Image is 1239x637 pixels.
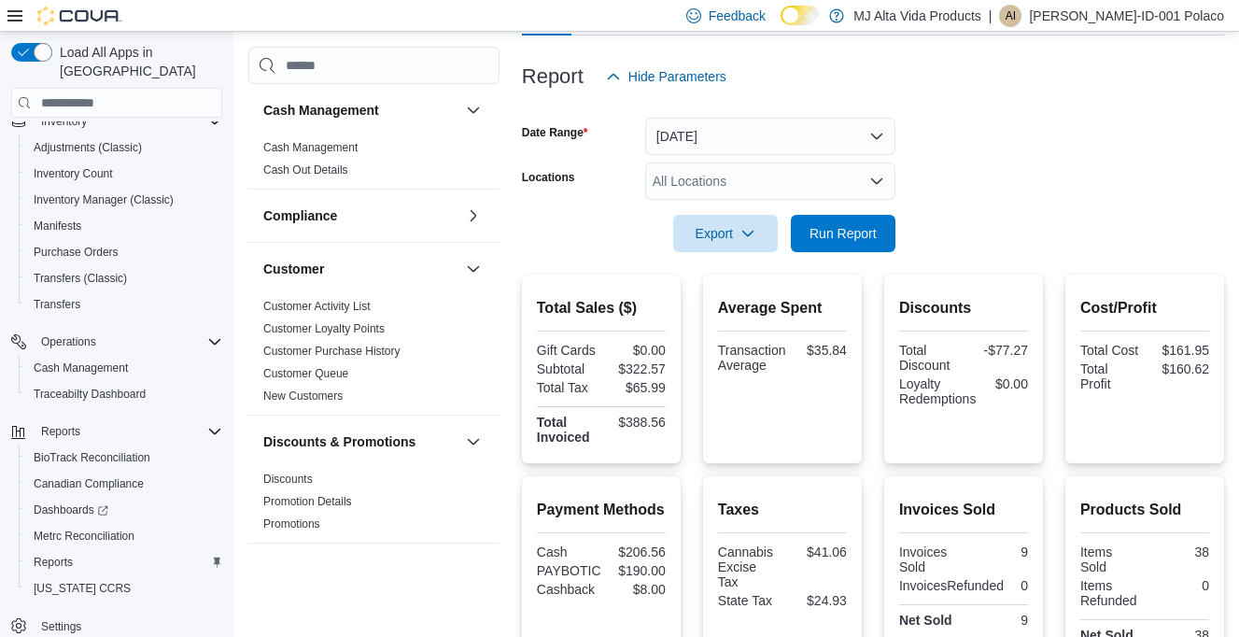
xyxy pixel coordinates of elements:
[263,367,348,380] a: Customer Queue
[598,58,734,95] button: Hide Parameters
[786,545,847,559] div: $41.06
[263,101,379,120] h3: Cash Management
[263,494,352,509] span: Promotion Details
[26,446,158,469] a: BioTrack Reconciliation
[1080,343,1141,358] div: Total Cost
[26,136,222,159] span: Adjustments (Classic)
[19,239,230,265] button: Purchase Orders
[34,110,222,133] span: Inventory
[462,559,485,581] button: Finance
[26,473,151,495] a: Canadian Compliance
[537,343,598,358] div: Gift Cards
[41,619,81,634] span: Settings
[26,241,222,263] span: Purchase Orders
[26,163,120,185] a: Inventory Count
[26,525,222,547] span: Metrc Reconciliation
[34,387,146,402] span: Traceabilty Dashboard
[26,241,126,263] a: Purchase Orders
[263,163,348,177] a: Cash Out Details
[19,213,230,239] button: Manifests
[34,581,131,596] span: [US_STATE] CCRS
[263,141,358,154] a: Cash Management
[718,593,779,608] div: State Tax
[967,613,1028,628] div: 9
[263,389,343,403] a: New Customers
[19,549,230,575] button: Reports
[26,267,222,290] span: Transfers (Classic)
[522,125,588,140] label: Date Range
[34,555,73,570] span: Reports
[983,376,1028,391] div: $0.00
[263,560,458,579] button: Finance
[793,343,846,358] div: $35.84
[869,174,884,189] button: Open list of options
[26,577,222,600] span: Washington CCRS
[34,503,108,517] span: Dashboards
[26,215,222,237] span: Manifests
[19,291,230,318] button: Transfers
[34,450,150,465] span: BioTrack Reconciliation
[718,545,779,589] div: Cannabis Excise Tax
[52,43,222,80] span: Load All Apps in [GEOGRAPHIC_DATA]
[26,215,89,237] a: Manifests
[26,163,222,185] span: Inventory Count
[19,187,230,213] button: Inventory Manager (Classic)
[34,331,104,353] button: Operations
[684,215,767,252] span: Export
[1148,343,1209,358] div: $161.95
[967,343,1028,358] div: -$77.27
[605,582,666,597] div: $8.00
[263,322,385,335] a: Customer Loyalty Points
[263,432,458,451] button: Discounts & Promotions
[26,383,153,405] a: Traceabilty Dashboard
[899,545,960,574] div: Invoices Sold
[899,343,960,373] div: Total Discount
[462,99,485,121] button: Cash Management
[248,295,500,415] div: Customer
[605,415,666,430] div: $388.56
[605,545,666,559] div: $206.56
[34,140,142,155] span: Adjustments (Classic)
[26,136,149,159] a: Adjustments (Classic)
[899,613,952,628] strong: Net Sold
[899,499,1028,521] h2: Invoices Sold
[263,260,458,278] button: Customer
[522,170,575,185] label: Locations
[537,545,598,559] div: Cash
[263,206,337,225] h3: Compliance
[19,575,230,602] button: [US_STATE] CCRS
[26,551,80,573] a: Reports
[34,476,144,491] span: Canadian Compliance
[718,297,847,319] h2: Average Spent
[718,499,847,521] h2: Taxes
[19,523,230,549] button: Metrc Reconciliation
[263,345,401,358] a: Customer Purchase History
[19,134,230,161] button: Adjustments (Classic)
[537,361,598,376] div: Subtotal
[26,473,222,495] span: Canadian Compliance
[263,472,313,487] span: Discounts
[709,7,766,25] span: Feedback
[1080,297,1209,319] h2: Cost/Profit
[263,140,358,155] span: Cash Management
[1148,361,1209,376] div: $160.62
[537,582,598,597] div: Cashback
[263,300,371,313] a: Customer Activity List
[1006,5,1016,27] span: AI
[605,380,666,395] div: $65.99
[248,468,500,543] div: Discounts & Promotions
[605,361,666,376] div: $322.57
[19,471,230,497] button: Canadian Compliance
[1148,578,1209,593] div: 0
[34,271,127,286] span: Transfers (Classic)
[522,65,584,88] h3: Report
[4,329,230,355] button: Operations
[462,258,485,280] button: Customer
[1080,499,1209,521] h2: Products Sold
[1080,361,1141,391] div: Total Profit
[1148,545,1209,559] div: 38
[263,206,458,225] button: Compliance
[34,529,134,544] span: Metrc Reconciliation
[967,545,1028,559] div: 9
